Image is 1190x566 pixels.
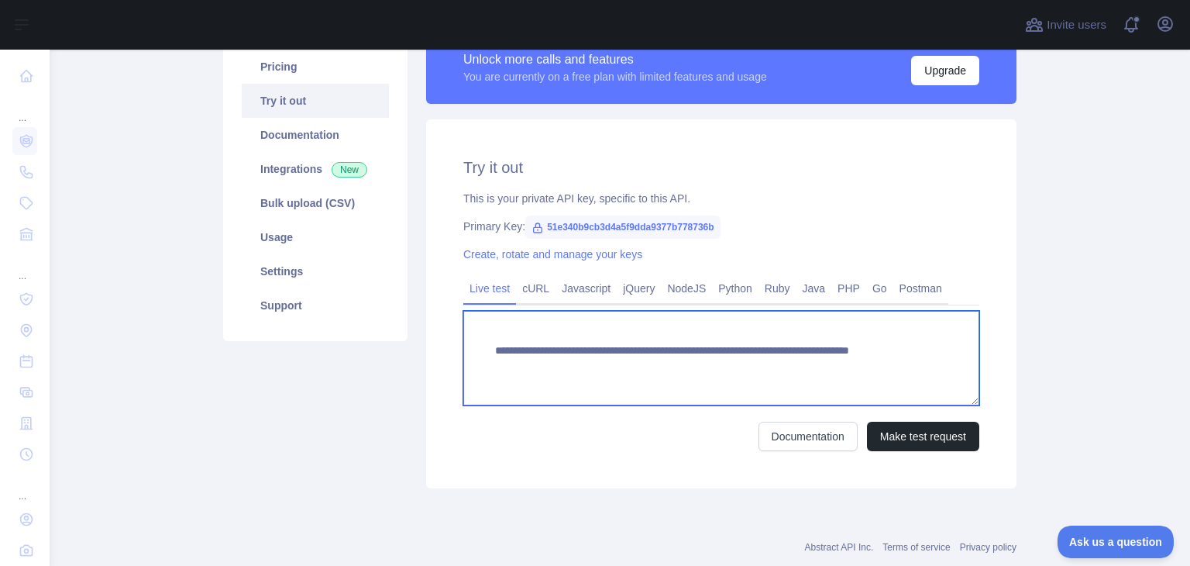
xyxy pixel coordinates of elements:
[555,276,617,301] a: Javascript
[242,152,389,186] a: Integrations New
[242,118,389,152] a: Documentation
[242,220,389,254] a: Usage
[332,162,367,178] span: New
[712,276,758,301] a: Python
[242,50,389,84] a: Pricing
[882,542,950,553] a: Terms of service
[1058,526,1175,558] iframe: Toggle Customer Support
[463,219,979,234] div: Primary Key:
[960,542,1016,553] a: Privacy policy
[805,542,874,553] a: Abstract API Inc.
[463,50,767,69] div: Unlock more calls and features
[242,186,389,220] a: Bulk upload (CSV)
[463,248,642,261] a: Create, rotate and manage your keys
[12,93,37,124] div: ...
[617,276,661,301] a: jQuery
[242,254,389,288] a: Settings
[661,276,712,301] a: NodeJS
[758,276,796,301] a: Ruby
[12,471,37,502] div: ...
[911,56,979,85] button: Upgrade
[463,276,516,301] a: Live test
[12,251,37,282] div: ...
[1047,16,1106,34] span: Invite users
[525,216,720,239] span: 51e340b9cb3d4a5f9dda9377b778736b
[867,422,979,451] button: Make test request
[463,191,979,206] div: This is your private API key, specific to this API.
[1022,12,1109,37] button: Invite users
[463,157,979,178] h2: Try it out
[893,276,948,301] a: Postman
[242,84,389,118] a: Try it out
[796,276,832,301] a: Java
[831,276,866,301] a: PHP
[516,276,555,301] a: cURL
[242,288,389,323] a: Support
[866,276,893,301] a: Go
[758,422,858,451] a: Documentation
[463,69,767,85] div: You are currently on a free plan with limited features and usage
